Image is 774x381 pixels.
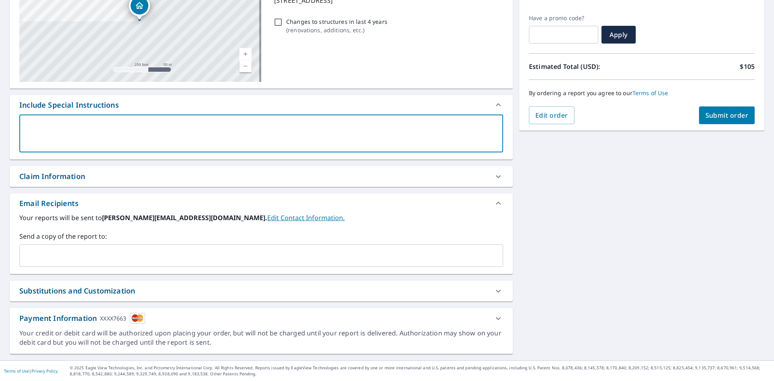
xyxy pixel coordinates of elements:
p: By ordering a report you agree to our [529,90,755,97]
div: Claim Information [19,171,85,182]
p: ( renovations, additions, etc. ) [286,26,387,34]
label: Send a copy of the report to: [19,231,503,241]
a: Terms of Use [633,89,668,97]
p: © 2025 Eagle View Technologies, Inc. and Pictometry International Corp. All Rights Reserved. Repo... [70,365,770,377]
button: Edit order [529,106,574,124]
div: Claim Information [10,166,513,187]
div: Include Special Instructions [19,100,119,110]
label: Have a promo code? [529,15,598,22]
button: Submit order [699,106,755,124]
a: Current Level 17, Zoom In [239,48,252,60]
a: Current Level 17, Zoom Out [239,60,252,72]
span: Apply [608,30,629,39]
div: Substitutions and Customization [10,281,513,301]
a: Privacy Policy [31,368,58,374]
img: cardImage [130,313,145,324]
p: Changes to structures in last 4 years [286,17,387,26]
button: Apply [601,26,636,44]
p: Estimated Total (USD): [529,62,642,71]
div: Your credit or debit card will be authorized upon placing your order, but will not be charged unt... [19,329,503,347]
span: Submit order [705,111,749,120]
label: Your reports will be sent to [19,213,503,223]
div: Payment Information [19,313,145,324]
p: $105 [740,62,755,71]
div: Include Special Instructions [10,95,513,115]
a: Terms of Use [4,368,29,374]
div: XXXX7663 [100,313,126,324]
div: Payment InformationXXXX7663cardImage [10,308,513,329]
div: Email Recipients [19,198,79,209]
div: Substitutions and Customization [19,285,135,296]
a: EditContactInfo [267,213,345,222]
span: Edit order [535,111,568,120]
div: Email Recipients [10,194,513,213]
b: [PERSON_NAME][EMAIL_ADDRESS][DOMAIN_NAME]. [102,213,267,222]
p: | [4,369,58,373]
